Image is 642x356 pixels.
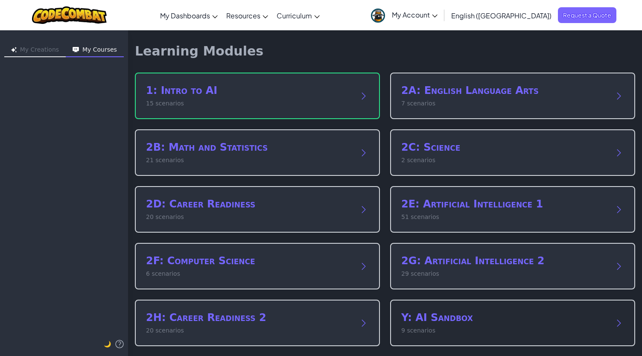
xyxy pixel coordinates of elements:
h2: 2B: Math and Statistics [146,140,352,154]
p: 7 scenarios [401,99,607,108]
a: Resources [222,4,272,27]
p: 2 scenarios [401,156,607,165]
h2: Y: AI Sandbox [401,311,607,324]
p: 21 scenarios [146,156,352,165]
a: My Account [367,2,442,29]
h2: 2D: Career Readiness [146,197,352,211]
h2: 2H: Career Readiness 2 [146,311,352,324]
h1: Learning Modules [135,44,263,59]
a: Request a Quote [558,7,616,23]
span: My Account [392,10,438,19]
span: English ([GEOGRAPHIC_DATA]) [451,11,552,20]
a: Curriculum [272,4,324,27]
h2: 1: Intro to AI [146,84,352,97]
h2: 2F: Computer Science [146,254,352,268]
span: My Dashboards [160,11,210,20]
p: 29 scenarios [401,269,607,278]
img: CodeCombat logo [32,6,107,24]
h2: 2G: Artificial Intelligence 2 [401,254,607,268]
a: English ([GEOGRAPHIC_DATA]) [447,4,556,27]
h2: 2E: Artificial Intelligence 1 [401,197,607,211]
button: My Courses [66,44,124,57]
p: 51 scenarios [401,213,607,222]
a: My Dashboards [156,4,222,27]
button: My Creations [4,44,66,57]
img: Icon [73,47,79,53]
p: 20 scenarios [146,213,352,222]
p: 9 scenarios [401,326,607,335]
img: Icon [11,47,17,53]
p: 20 scenarios [146,326,352,335]
span: Curriculum [277,11,312,20]
span: 🌙 [104,341,111,347]
span: Resources [226,11,260,20]
h2: 2A: English Language Arts [401,84,607,97]
p: 6 scenarios [146,269,352,278]
img: avatar [371,9,385,23]
p: 15 scenarios [146,99,352,108]
h2: 2C: Science [401,140,607,154]
button: 🌙 [104,339,111,349]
